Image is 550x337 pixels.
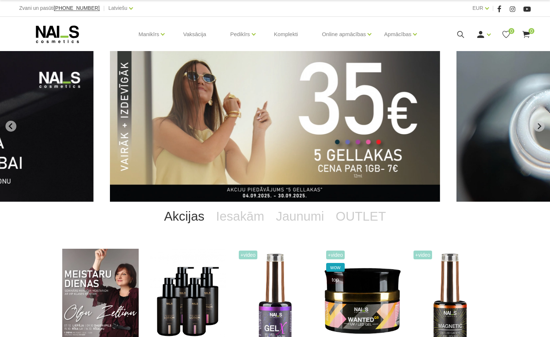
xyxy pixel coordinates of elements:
a: Jaunumi [270,202,330,231]
span: top [326,275,345,284]
a: Manikīrs [139,20,159,49]
div: Zvani un pasūti [19,4,100,13]
span: +Video [239,251,258,259]
span: | [103,4,105,13]
a: Apmācības [384,20,411,49]
a: Latviešu [108,4,127,12]
li: 1 of 6 [110,51,440,202]
a: OUTLET [330,202,392,231]
a: Akcijas [158,202,210,231]
span: | [492,4,494,13]
span: +Video [414,251,432,259]
span: +Video [326,251,345,259]
a: Vaksācija [177,17,212,52]
button: Go to last slide [5,121,16,132]
span: 0 [529,28,534,34]
span: 0 [509,28,514,34]
button: Next slide [534,121,545,132]
a: Komplekti [268,17,304,52]
a: [PHONE_NUMBER] [54,5,100,11]
a: 0 [502,30,511,39]
a: EUR [472,4,483,12]
a: Online apmācības [322,20,366,49]
span: wow [326,263,345,272]
a: 0 [522,30,531,39]
a: Pedikīrs [230,20,250,49]
a: Iesakām [210,202,270,231]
